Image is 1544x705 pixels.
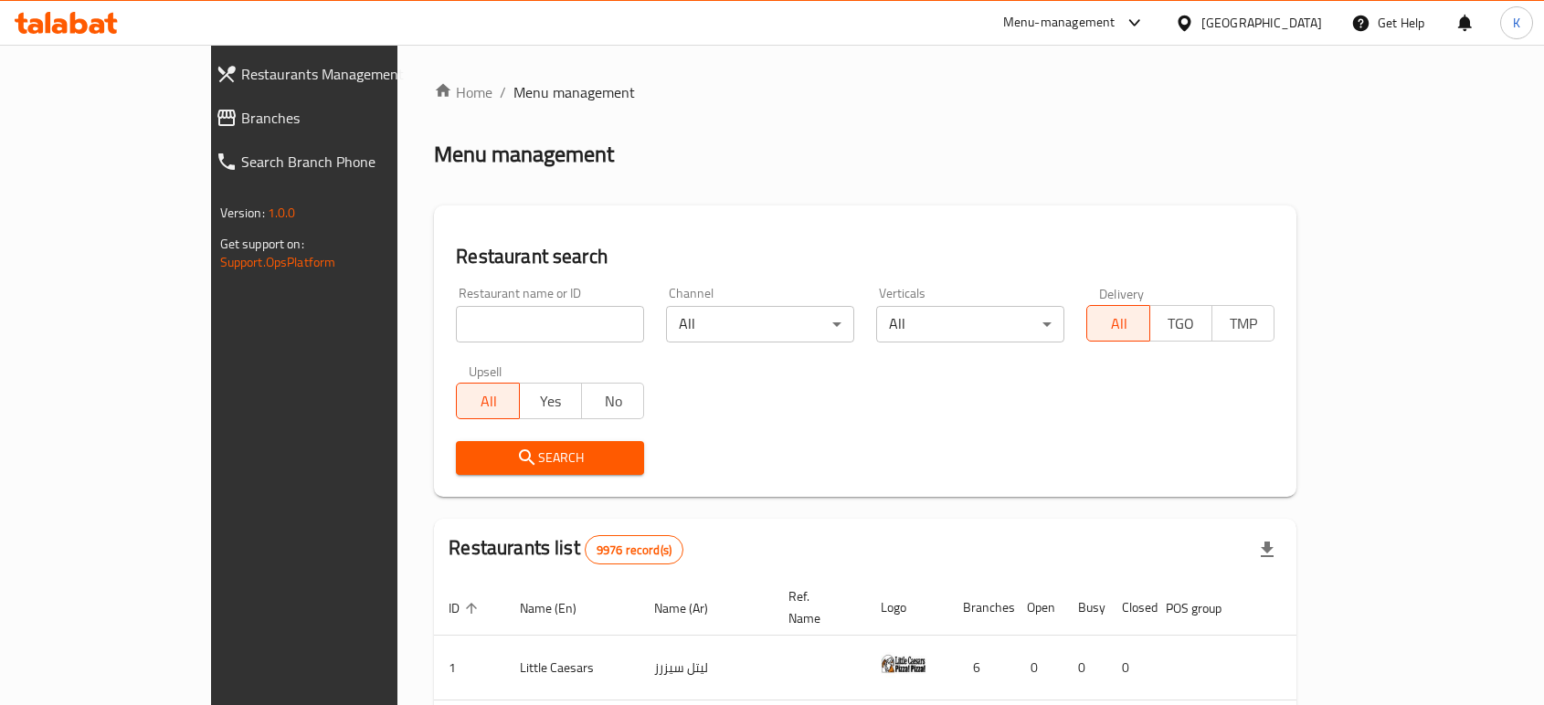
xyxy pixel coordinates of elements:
[201,52,469,96] a: Restaurants Management
[241,151,454,173] span: Search Branch Phone
[201,140,469,184] a: Search Branch Phone
[881,641,926,687] img: Little Caesars
[1095,310,1142,337] span: All
[464,388,512,415] span: All
[640,636,774,700] td: ليتل سيزرز
[1012,580,1063,636] th: Open
[1003,12,1116,34] div: Menu-management
[1099,287,1145,300] label: Delivery
[788,585,844,629] span: Ref. Name
[268,201,296,225] span: 1.0.0
[241,107,454,129] span: Branches
[1149,305,1212,342] button: TGO
[220,250,336,274] a: Support.OpsPlatform
[527,388,575,415] span: Yes
[581,383,644,419] button: No
[1245,528,1289,572] div: Export file
[948,636,1012,700] td: 6
[1086,305,1149,342] button: All
[456,243,1274,270] h2: Restaurant search
[469,364,502,377] label: Upsell
[520,597,600,619] span: Name (En)
[1220,310,1267,337] span: TMP
[456,306,644,342] input: Search for restaurant name or ID..
[505,636,640,700] td: Little Caesars
[585,535,683,564] div: Total records count
[1107,636,1151,700] td: 0
[866,580,948,636] th: Logo
[948,580,1012,636] th: Branches
[1063,580,1107,636] th: Busy
[434,140,614,169] h2: Menu management
[1211,305,1274,342] button: TMP
[201,96,469,140] a: Branches
[1166,597,1245,619] span: POS group
[456,383,519,419] button: All
[513,81,635,103] span: Menu management
[666,306,854,342] div: All
[449,597,483,619] span: ID
[1107,580,1151,636] th: Closed
[500,81,506,103] li: /
[456,441,644,475] button: Search
[471,447,629,469] span: Search
[654,597,732,619] span: Name (Ar)
[449,534,683,564] h2: Restaurants list
[220,232,304,256] span: Get support on:
[586,542,682,559] span: 9976 record(s)
[434,81,1296,103] nav: breadcrumb
[1201,13,1322,33] div: [GEOGRAPHIC_DATA]
[1012,636,1063,700] td: 0
[241,63,454,85] span: Restaurants Management
[519,383,582,419] button: Yes
[1513,13,1520,33] span: K
[589,388,637,415] span: No
[220,201,265,225] span: Version:
[876,306,1064,342] div: All
[434,636,505,700] td: 1
[1158,310,1205,337] span: TGO
[1063,636,1107,700] td: 0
